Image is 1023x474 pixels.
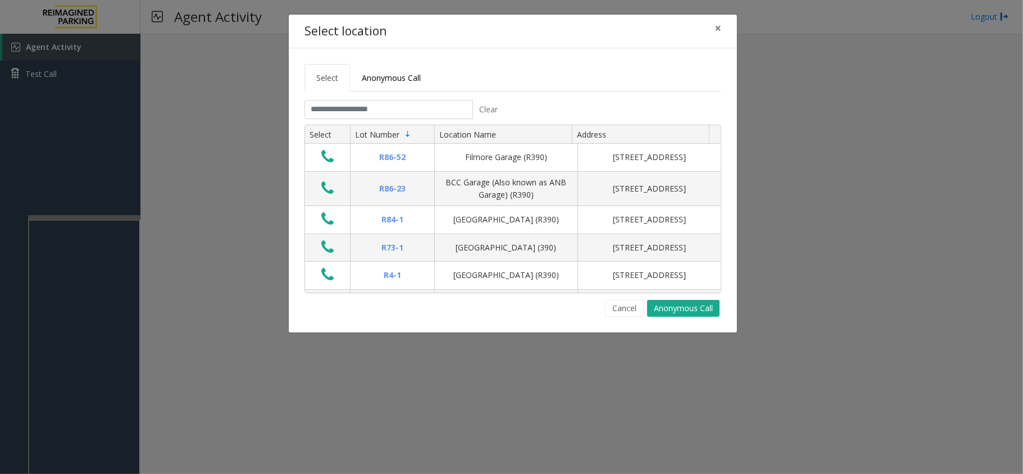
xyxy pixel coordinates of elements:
span: Lot Number [355,129,399,140]
div: [STREET_ADDRESS] [585,241,714,254]
div: [GEOGRAPHIC_DATA] (R390) [442,213,571,226]
div: [STREET_ADDRESS] [585,269,714,281]
div: BCC Garage (Also known as ANB Garage) (R390) [442,176,571,202]
div: R86-23 [357,183,428,195]
span: Anonymous Call [362,72,421,83]
div: Data table [305,125,721,293]
span: Location Name [439,129,496,140]
span: Sortable [403,130,412,139]
div: [STREET_ADDRESS] [585,183,714,195]
button: Cancel [605,300,644,317]
h4: Select location [304,22,387,40]
button: Close [707,15,729,42]
ul: Tabs [304,64,721,92]
div: R84-1 [357,213,428,226]
span: Address [577,129,606,140]
div: Filmore Garage (R390) [442,151,571,163]
span: × [715,20,721,36]
th: Select [305,125,350,144]
div: R86-52 [357,151,428,163]
div: [STREET_ADDRESS] [585,213,714,226]
button: Anonymous Call [647,300,720,317]
div: [STREET_ADDRESS] [585,151,714,163]
span: Select [316,72,338,83]
div: [GEOGRAPHIC_DATA] (R390) [442,269,571,281]
div: R4-1 [357,269,428,281]
div: R73-1 [357,241,428,254]
div: [GEOGRAPHIC_DATA] (390) [442,241,571,254]
button: Clear [473,100,504,119]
